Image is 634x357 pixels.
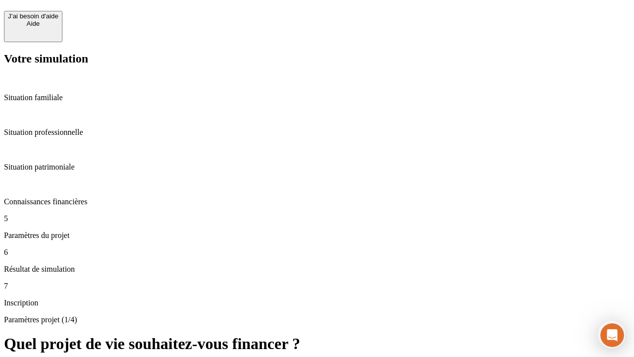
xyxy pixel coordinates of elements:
iframe: Intercom live chat discovery launcher [598,321,626,349]
p: Situation patrimoniale [4,163,630,172]
button: J’ai besoin d'aideAide [4,11,62,42]
p: 7 [4,282,630,291]
p: Situation professionnelle [4,128,630,137]
div: J’ai besoin d'aide [8,12,58,20]
p: 5 [4,214,630,223]
div: Aide [8,20,58,27]
h2: Votre simulation [4,52,630,65]
p: Situation familiale [4,93,630,102]
p: Inscription [4,298,630,307]
p: Paramètres projet (1/4) [4,315,630,324]
p: Résultat de simulation [4,265,630,274]
iframe: Intercom live chat [600,323,624,347]
h1: Quel projet de vie souhaitez-vous financer ? [4,335,630,353]
p: Paramètres du projet [4,231,630,240]
p: Connaissances financières [4,197,630,206]
p: 6 [4,248,630,257]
